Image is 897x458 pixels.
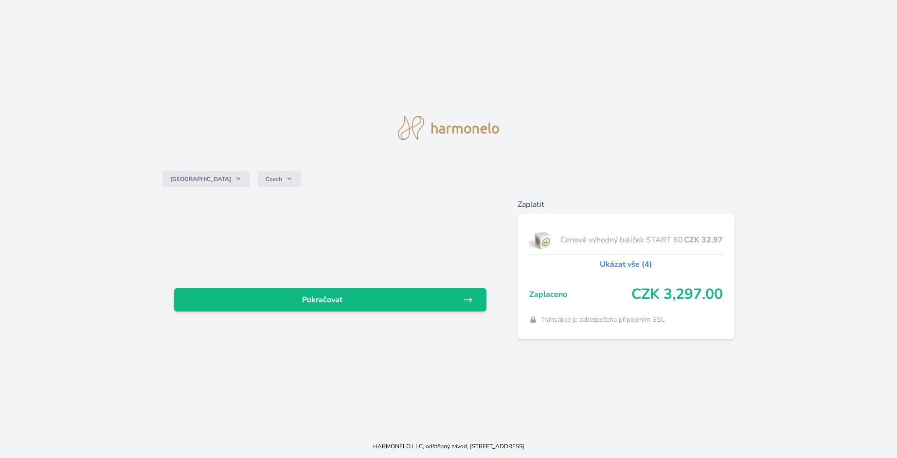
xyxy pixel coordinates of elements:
[631,286,723,303] span: CZK 3,297.00
[398,116,499,140] img: logo.svg
[174,288,486,311] a: Pokračovat
[162,171,250,187] button: [GEOGRAPHIC_DATA]
[529,289,631,300] span: Zaplaceno
[258,171,301,187] button: Czech
[600,258,652,270] a: Ukázat vše (4)
[684,234,723,246] span: CZK 32.97
[182,294,463,306] span: Pokračovat
[541,315,665,325] span: Transakce je zabezpečena připojením SSL
[518,199,735,210] h6: Zaplatit
[170,175,231,183] span: [GEOGRAPHIC_DATA]
[266,175,282,183] span: Czech
[529,228,557,252] img: start.jpg
[560,234,684,246] span: Cenově výhodný balíček START 60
